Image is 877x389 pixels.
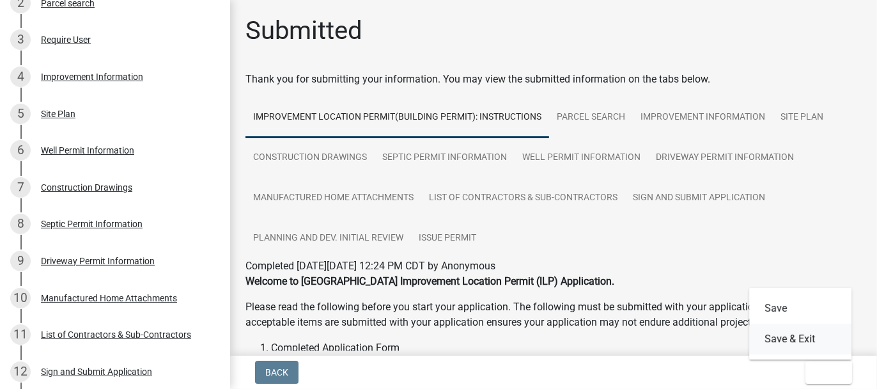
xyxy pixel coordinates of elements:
[10,324,31,345] div: 11
[41,294,177,303] div: Manufactured Home Attachments
[10,214,31,234] div: 8
[625,178,773,219] a: Sign and Submit Application
[10,140,31,161] div: 6
[41,257,155,266] div: Driveway Permit Information
[633,97,773,138] a: Improvement Information
[245,97,549,138] a: Improvement Location Permit(Building Permit): Instructions
[41,35,91,44] div: Require User
[749,293,851,324] button: Save
[255,361,299,384] button: Back
[245,15,362,46] h1: Submitted
[375,138,515,179] a: Septic Permit Information
[271,340,862,356] li: Completed Application Form
[41,146,134,155] div: Well Permit Information
[10,251,31,271] div: 9
[41,183,132,192] div: Construction Drawings
[10,29,31,50] div: 3
[245,260,495,272] span: Completed [DATE][DATE] 12:24 PM CDT by Anonymous
[245,178,421,219] a: Manufactured Home Attachments
[549,97,633,138] a: Parcel search
[41,72,143,81] div: Improvement Information
[10,104,31,124] div: 5
[648,138,802,179] a: Driveway Permit Information
[10,361,31,382] div: 12
[10,67,31,87] div: 4
[749,324,851,354] button: Save & Exit
[805,361,852,384] button: Exit
[41,367,152,376] div: Sign and Submit Application
[411,218,484,259] a: Issue Permit
[245,72,862,87] div: Thank you for submitting your information. You may view the submitted information on the tabs below.
[515,138,648,179] a: Well Permit Information
[265,367,288,377] span: Back
[421,178,625,219] a: List of Contractors & Sub-Contractors
[245,275,614,287] strong: Welcome to [GEOGRAPHIC_DATA] Improvement Location Permit (ILP) Application.
[245,299,862,330] p: Please read the following before you start your application. The following must be submitted with...
[41,109,75,118] div: Site Plan
[816,367,834,377] span: Exit
[41,330,191,339] div: List of Contractors & Sub-Contractors
[773,97,831,138] a: Site Plan
[10,288,31,308] div: 10
[245,218,411,259] a: Planning and Dev. Initial Review
[245,138,375,179] a: Construction Drawings
[41,219,143,228] div: Septic Permit Information
[749,288,851,360] div: Exit
[10,177,31,198] div: 7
